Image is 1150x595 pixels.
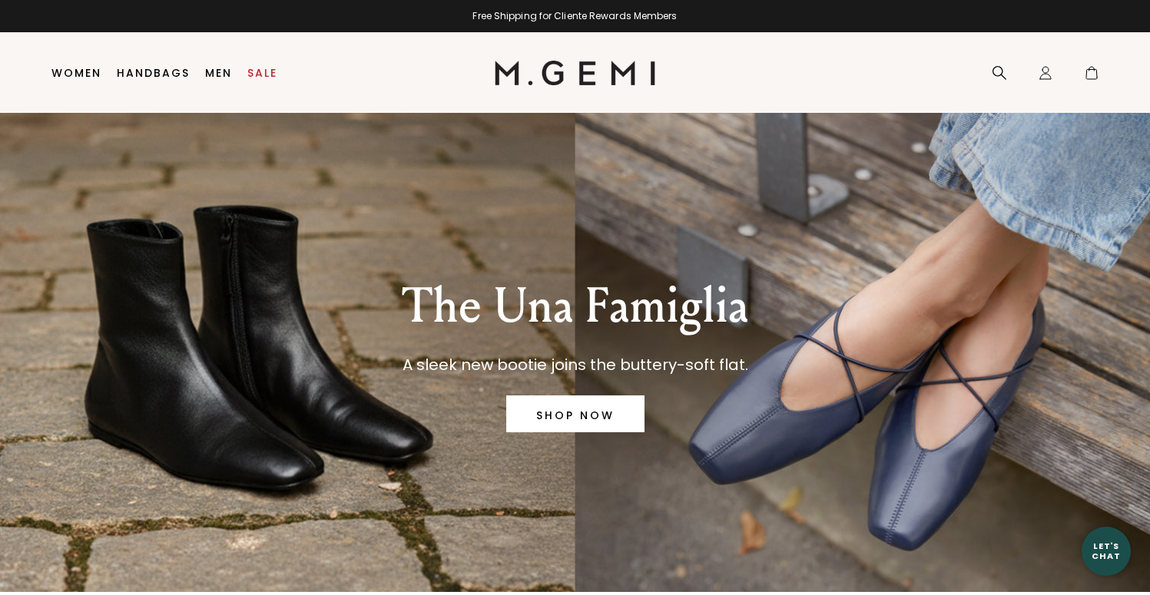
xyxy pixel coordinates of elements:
p: The Una Famiglia [402,279,748,334]
p: A sleek new bootie joins the buttery-soft flat. [402,352,748,377]
a: SHOP NOW [506,395,645,432]
img: M.Gemi [495,61,655,85]
div: Let's Chat [1082,541,1131,560]
a: Women [51,67,101,79]
a: Sale [247,67,277,79]
a: Handbags [117,67,190,79]
a: Men [205,67,232,79]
